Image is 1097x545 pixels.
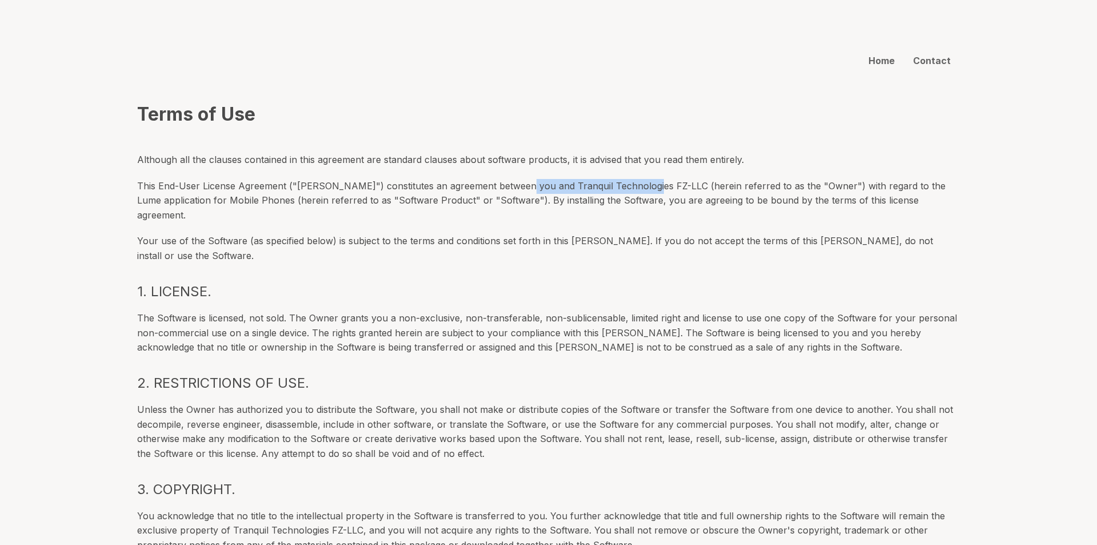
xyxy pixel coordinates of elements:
[137,234,960,263] p: Your use of the Software (as specified below) is subject to the terms and conditions set forth in...
[137,311,960,355] p: The Software is licensed, not sold. The Owner grants you a non-exclusive, non-transferable, non-s...
[137,479,960,500] p: 3. COPYRIGHT.
[137,372,960,394] p: 2. RESTRICTIONS OF USE.
[137,179,960,223] p: This End-User License Agreement ("[PERSON_NAME]") constitutes an agreement between you and Tranqu...
[868,55,895,66] a: Home
[913,55,951,66] a: Contact
[137,281,960,303] p: 1. LICENSE.
[137,153,960,168] p: Although all the clauses contained in this agreement are standard clauses about software products...
[137,403,960,461] p: Unless the Owner has authorized you to distribute the Software, you shall not make or distribute ...
[137,103,960,125] h1: Terms of Use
